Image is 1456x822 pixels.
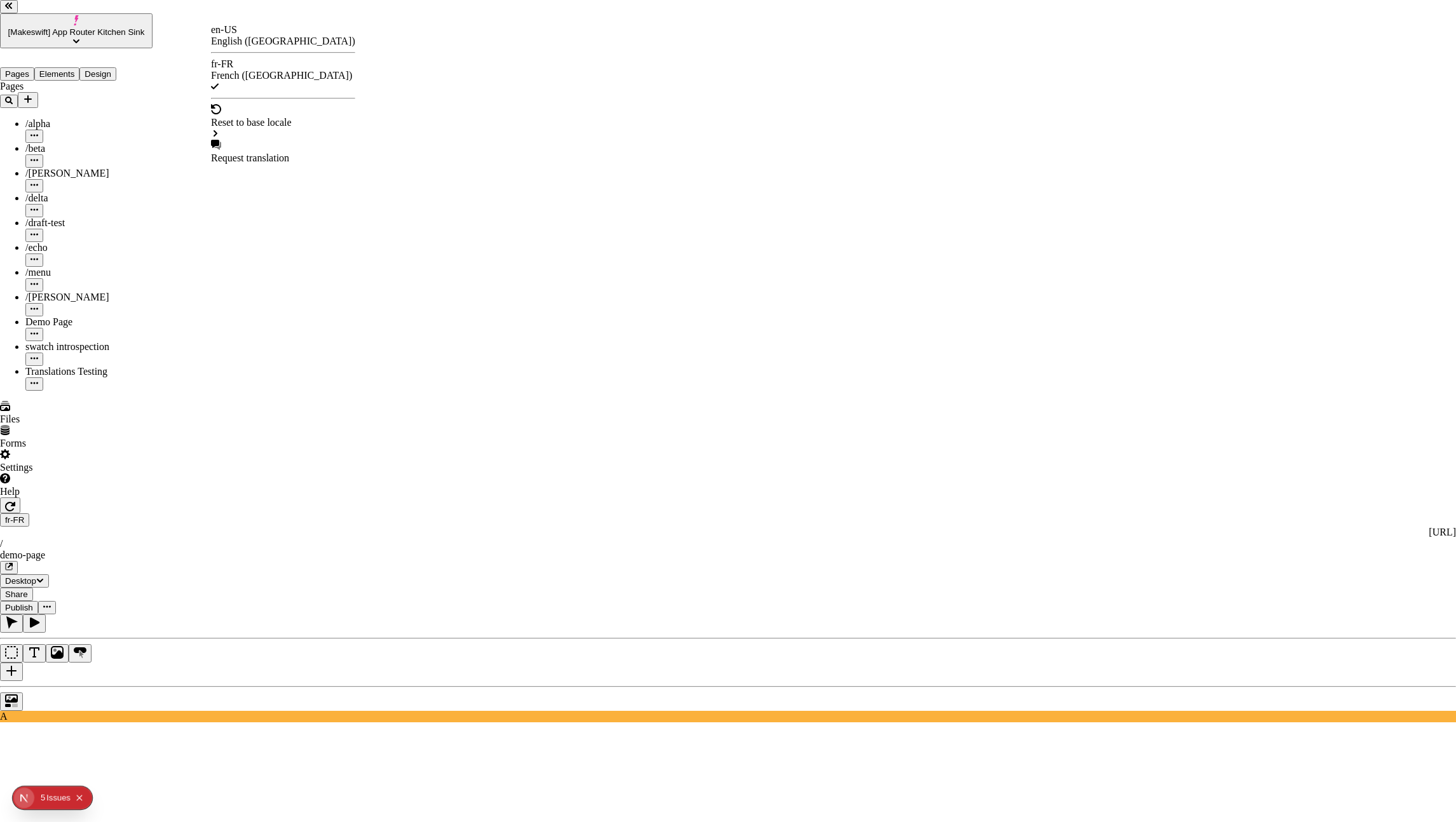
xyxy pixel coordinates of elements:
[5,10,186,22] p: Cookie Test Route
[211,58,355,70] div: fr-FR
[211,24,355,164] div: Open locale picker
[211,152,355,164] div: Request translation
[211,70,355,81] div: French ([GEOGRAPHIC_DATA])
[211,36,355,47] div: English ([GEOGRAPHIC_DATA])
[211,117,355,128] div: Reset to base locale
[211,24,355,36] div: en-US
